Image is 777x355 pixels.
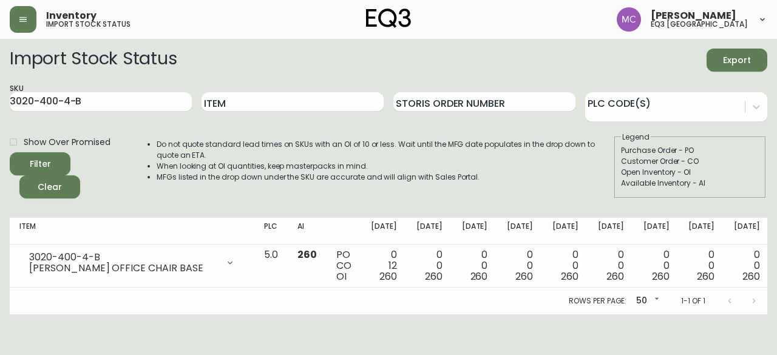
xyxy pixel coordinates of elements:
div: 50 [631,291,662,311]
th: PLC [254,218,288,245]
div: 3020-400-4-B [29,252,218,263]
th: [DATE] [588,218,634,245]
button: Clear [19,175,80,198]
p: 1-1 of 1 [681,296,705,306]
span: 260 [470,269,488,283]
div: Open Inventory - OI [621,167,759,178]
span: [PERSON_NAME] [651,11,736,21]
span: 260 [697,269,714,283]
button: Filter [10,152,70,175]
div: 0 0 [734,249,760,282]
th: [DATE] [407,218,452,245]
span: 260 [297,248,317,262]
span: 260 [742,269,760,283]
li: Do not quote standard lead times on SKUs with an OI of 10 or less. Wait until the MFG date popula... [157,139,613,161]
img: 6dbdb61c5655a9a555815750a11666cc [617,7,641,32]
div: 0 0 [643,249,670,282]
li: MFGs listed in the drop down under the SKU are accurate and will align with Sales Portal. [157,172,613,183]
div: [PERSON_NAME] OFFICE CHAIR BASE [29,263,218,274]
th: [DATE] [543,218,588,245]
div: Purchase Order - PO [621,145,759,156]
th: [DATE] [452,218,498,245]
h5: eq3 [GEOGRAPHIC_DATA] [651,21,748,28]
p: Rows per page: [569,296,626,306]
span: 260 [425,269,443,283]
th: [DATE] [724,218,770,245]
th: [DATE] [497,218,543,245]
th: [DATE] [361,218,407,245]
td: 5.0 [254,245,288,288]
span: 260 [515,269,533,283]
div: 3020-400-4-B[PERSON_NAME] OFFICE CHAIR BASE [19,249,245,276]
th: AI [288,218,327,245]
div: 0 0 [688,249,714,282]
div: 0 0 [462,249,488,282]
button: Export [707,49,767,72]
li: When looking at OI quantities, keep masterpacks in mind. [157,161,613,172]
span: 260 [652,269,670,283]
div: 0 0 [598,249,624,282]
div: Customer Order - CO [621,156,759,167]
span: Clear [29,180,70,195]
div: 0 12 [371,249,397,282]
div: Available Inventory - AI [621,178,759,189]
div: 0 0 [552,249,579,282]
h5: import stock status [46,21,131,28]
span: Inventory [46,11,97,21]
div: PO CO [336,249,351,282]
legend: Legend [621,132,651,143]
span: Show Over Promised [24,136,110,149]
span: 260 [606,269,624,283]
th: [DATE] [679,218,724,245]
th: [DATE] [634,218,679,245]
h2: Import Stock Status [10,49,177,72]
th: Item [10,218,254,245]
span: 260 [561,269,579,283]
span: OI [336,269,347,283]
span: 260 [379,269,397,283]
img: logo [366,8,411,28]
div: 0 0 [416,249,443,282]
span: Export [716,53,758,68]
div: Filter [30,157,51,172]
div: 0 0 [507,249,533,282]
